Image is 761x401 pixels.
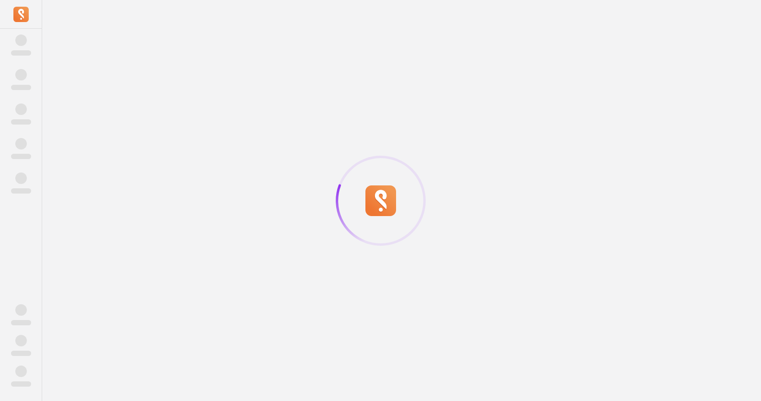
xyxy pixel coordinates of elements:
span: ‌ [11,320,31,325]
span: ‌ [15,138,27,149]
span: ‌ [15,34,27,46]
span: ‌ [11,351,31,356]
span: ‌ [15,335,27,346]
span: ‌ [11,85,31,90]
span: ‌ [11,50,31,56]
span: ‌ [11,188,31,194]
span: ‌ [15,366,27,377]
span: ‌ [11,119,31,125]
span: ‌ [15,103,27,115]
span: ‌ [11,381,31,387]
span: ‌ [11,154,31,159]
span: ‌ [15,69,27,80]
span: ‌ [15,172,27,184]
span: ‌ [15,304,27,316]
